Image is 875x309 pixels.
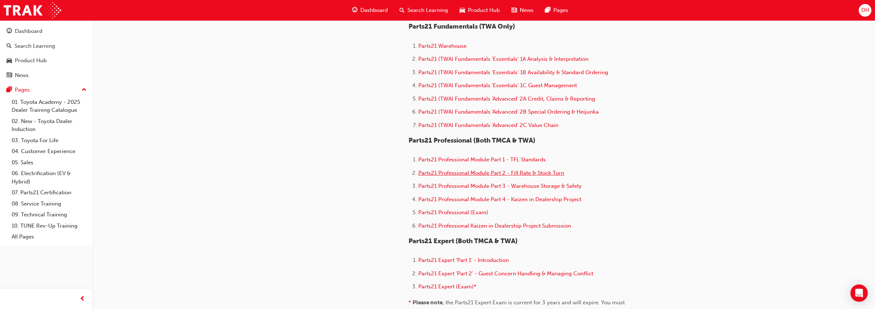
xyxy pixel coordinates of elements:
a: guage-iconDashboard [346,3,394,18]
img: Trak [4,2,61,18]
a: Parts21 (TWA) Fundamentals 'Advanced' 2A Credit, Claims & Reporting [418,96,595,102]
a: Parts21 Professional Module Part 4 - Kaizen in Dealership Project [418,196,581,203]
a: Parts21 Professional Kaizen in Dealership Project Submission [418,223,571,229]
div: Dashboard [15,27,42,35]
a: Parts21 Expert 'Part 2' - Guest Concern Handling & Managing Conflict [418,270,593,277]
span: Please note [413,299,443,306]
span: Parts21 Fundamentals (TWA Only) [409,22,515,30]
span: car-icon [460,6,465,15]
span: search-icon [7,43,12,50]
span: Search Learning [407,6,448,14]
span: guage-icon [7,28,12,35]
a: 02. New - Toyota Dealer Induction [9,116,89,135]
span: Pages [553,6,568,14]
a: Product Hub [3,54,89,67]
span: Product Hub [468,6,500,14]
a: Parts21 (TWA) Fundamentals 'Essentials' 1B Availability & Standard Ordering [418,69,608,76]
a: 01. Toyota Academy - 2025 Dealer Training Catalogue [9,97,89,116]
a: 10. TUNE Rev-Up Training [9,220,89,232]
span: Parts21 Expert (Both TMCA & TWA) [409,237,518,245]
span: car-icon [7,58,12,64]
a: Parts21 Professional Module Part 1 - TFL Standards [418,156,546,163]
a: Parts21 Professional (Exam) [418,209,488,216]
a: All Pages [9,231,89,242]
button: DH [859,4,871,17]
a: Search Learning [3,39,89,53]
span: news-icon [511,6,517,15]
span: DH [861,6,869,14]
div: News [15,71,29,80]
div: Search Learning [14,42,55,50]
span: News [520,6,533,14]
a: Parts21 Professional Module Part 2 - Fill Rate & Stock Turn [418,170,564,176]
a: Dashboard [3,25,89,38]
a: Parts21 (TWA) Fundamentals 'Advanced' 2C Value Chain [418,122,558,128]
a: News [3,69,89,82]
a: Parts21 Professional Module Part 3 - Warehouse Storage & Safety [418,183,582,189]
span: news-icon [7,72,12,79]
div: Open Intercom Messenger [850,284,868,302]
a: news-iconNews [506,3,539,18]
a: 05. Sales [9,157,89,168]
a: 03. Toyota For Life [9,135,89,146]
a: car-iconProduct Hub [454,3,506,18]
a: 06. Electrification (EV & Hybrid) [9,168,89,187]
a: 07. Parts21 Certification [9,187,89,198]
a: Parts21 Expert 'Part 1' - Introduction [418,257,509,263]
span: search-icon [399,6,405,15]
a: search-iconSearch Learning [394,3,454,18]
a: Parts21 Expert (Exam)* [418,283,476,290]
a: Parts21 Warehouse [418,43,466,49]
button: Pages [3,83,89,97]
a: 08. Service Training [9,198,89,209]
span: Dashboard [360,6,388,14]
span: guage-icon [352,6,357,15]
div: Pages [15,86,30,94]
span: up-icon [81,85,87,95]
a: 09. Technical Training [9,209,89,220]
button: DashboardSearch LearningProduct HubNews [3,23,89,83]
a: Parts21 (TWA) Fundamentals 'Advanced' 2B Special Ordering & Heijunka [418,109,599,115]
span: pages-icon [545,6,550,15]
a: Parts21 (TWA) Fundamentals 'Essentials' 1C Guest Management [418,82,577,89]
span: Parts21 Professional (Both TMCA & TWA) [409,136,535,144]
span: prev-icon [80,295,85,304]
span: pages-icon [7,87,12,93]
a: 04. Customer Experience [9,146,89,157]
a: pages-iconPages [539,3,574,18]
div: Product Hub [15,56,47,65]
a: Parts21 (TWA) Fundamentals 'Essentials' 1A Analysis & Interpretation [418,56,589,62]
